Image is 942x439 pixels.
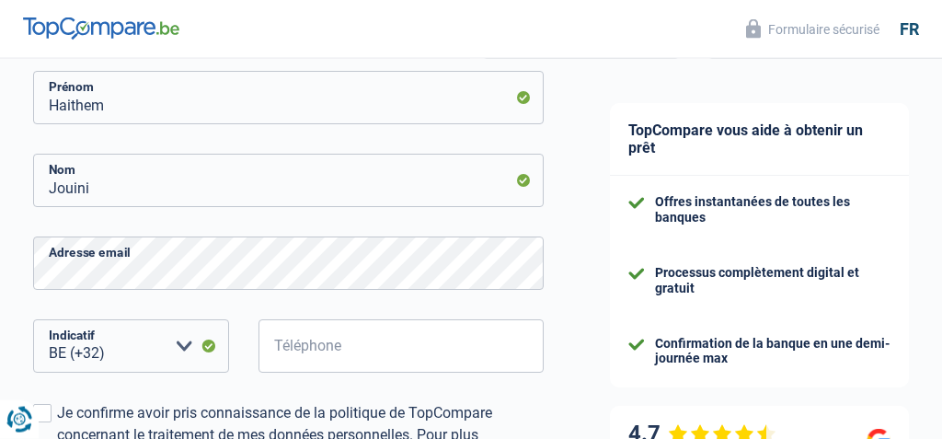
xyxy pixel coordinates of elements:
div: Confirmation de la banque en une demi-journée max [655,336,890,367]
input: 401020304 [258,319,544,373]
img: TopCompare Logo [23,17,179,40]
div: Offres instantanées de toutes les banques [655,194,890,225]
div: fr [900,19,919,40]
img: Advertisement [5,141,6,142]
div: Processus complètement digital et gratuit [655,265,890,296]
button: Formulaire sécurisé [735,14,890,44]
div: TopCompare vous aide à obtenir un prêt [610,103,909,176]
